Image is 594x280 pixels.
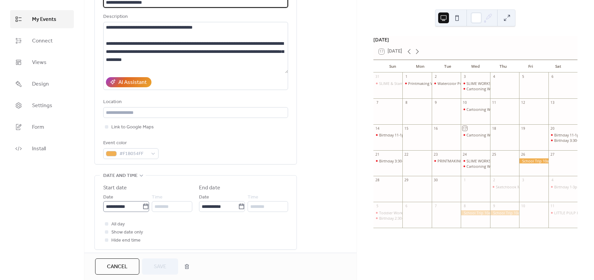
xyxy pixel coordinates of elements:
div: SLIME WORKSHOP 10:30am-12:00pm [466,158,530,163]
a: My Events [10,10,74,28]
div: 10 [462,100,467,105]
div: AI Assistant [118,79,147,87]
div: 6 [550,74,555,79]
a: Design [10,75,74,93]
a: Install [10,139,74,158]
div: 13 [550,100,555,105]
div: Birthday 1-3pm [554,184,581,189]
span: Cancel [107,263,128,271]
div: PRINTMAKING WORKSHOP 10:30am-12:00pm [432,158,461,163]
div: School Trip 10am-12pm [519,158,548,163]
div: Watercolor Printmaking 10:00am-11:30pm [432,81,461,86]
div: Sat [544,60,572,73]
div: 9 [492,204,497,209]
div: 3 [521,178,526,183]
div: Birthday 2:30-4:30pm [379,216,416,221]
div: SLIME WORKSHOP 10:30am-12:00pm [461,158,490,163]
span: All day [111,220,125,228]
div: 7 [433,204,438,209]
div: 7 [375,100,380,105]
div: 2 [433,74,438,79]
span: Hide end time [111,237,141,245]
div: Tue [434,60,461,73]
div: 11 [550,204,555,209]
div: 19 [521,126,526,131]
div: Birthday 3:30-5:30pm [379,158,416,163]
div: Cartooning Workshop 4:30-6:00pm [466,107,527,112]
span: Connect [32,37,53,45]
div: 17 [462,126,467,131]
span: #F1B054FF [119,150,148,158]
div: 26 [521,152,526,157]
div: Description [103,13,287,21]
span: Time [248,193,258,201]
span: Date and time [103,172,138,180]
div: 30 [433,178,438,183]
div: Cartooning Workshop 4:30-6:00pm [461,164,490,169]
div: 6 [404,204,409,209]
div: 18 [492,126,497,131]
div: 3 [462,74,467,79]
div: Printmaking Workshop 10:00am-11:30am [408,81,479,86]
div: 22 [404,152,409,157]
div: 9 [433,100,438,105]
div: [DATE] [373,36,577,43]
div: 10 [521,204,526,209]
div: Toddler Workshop 9:30-11:00am [373,210,402,215]
div: 8 [462,204,467,209]
div: Start date [103,184,127,192]
div: 29 [404,178,409,183]
div: SLIME & Stamping 11:00am-12:30pm [379,81,442,86]
a: Form [10,118,74,136]
span: Time [152,193,163,201]
div: Cartooning Workshop 4:30-6:00pm [461,132,490,137]
span: Form [32,123,44,131]
div: 20 [550,126,555,131]
div: 21 [375,152,380,157]
div: 8 [404,100,409,105]
a: Views [10,53,74,71]
div: Toddler Workshop 9:30-11:00am [379,210,435,215]
div: LITTLE PULP RE:OPENING “DOODLE/PIZZA” PARTY [548,210,577,215]
div: Sun [379,60,406,73]
span: Design [32,80,49,88]
div: 16 [433,126,438,131]
div: 14 [375,126,380,131]
div: SLIME WORKSHOP 10:30am-12:00pm [466,81,530,86]
div: 11 [492,100,497,105]
div: Birthday 2:30-4:30pm [373,216,402,221]
div: School Trip 10am-12pm [461,210,490,215]
div: SLIME WORKSHOP 10:30am-12:00pm [461,81,490,86]
div: Fri [517,60,544,73]
div: Cartooning Workshop 4:30-6:00pm [461,107,490,112]
div: 1 [462,178,467,183]
span: Link to Google Maps [111,123,154,131]
div: 5 [521,74,526,79]
div: 27 [550,152,555,157]
div: Cartooning Workshop 4:30-6:00pm [466,86,527,91]
div: 28 [375,178,380,183]
div: Birthday 11-1pm [554,132,583,137]
div: 4 [550,178,555,183]
div: Birthday 3:30-5:30pm [554,138,591,143]
div: Event color [103,139,157,147]
div: Birthday 11-1pm [548,132,577,137]
div: Birthday 11-1pm [379,132,407,137]
div: SLIME & Stamping 11:00am-12:30pm [373,81,402,86]
button: AI Assistant [106,77,151,87]
div: Birthday 1-3pm [548,184,577,189]
a: Settings [10,96,74,115]
div: Wed [461,60,489,73]
div: Birthday 11-1pm [373,132,402,137]
span: Date [103,193,113,201]
div: 4 [492,74,497,79]
span: Install [32,145,46,153]
span: Show date only [111,228,143,237]
div: Watercolor Printmaking 10:00am-11:30pm [437,81,510,86]
div: 24 [462,152,467,157]
span: Views [32,59,47,67]
div: 31 [375,74,380,79]
div: Location [103,98,287,106]
button: Cancel [95,258,139,275]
